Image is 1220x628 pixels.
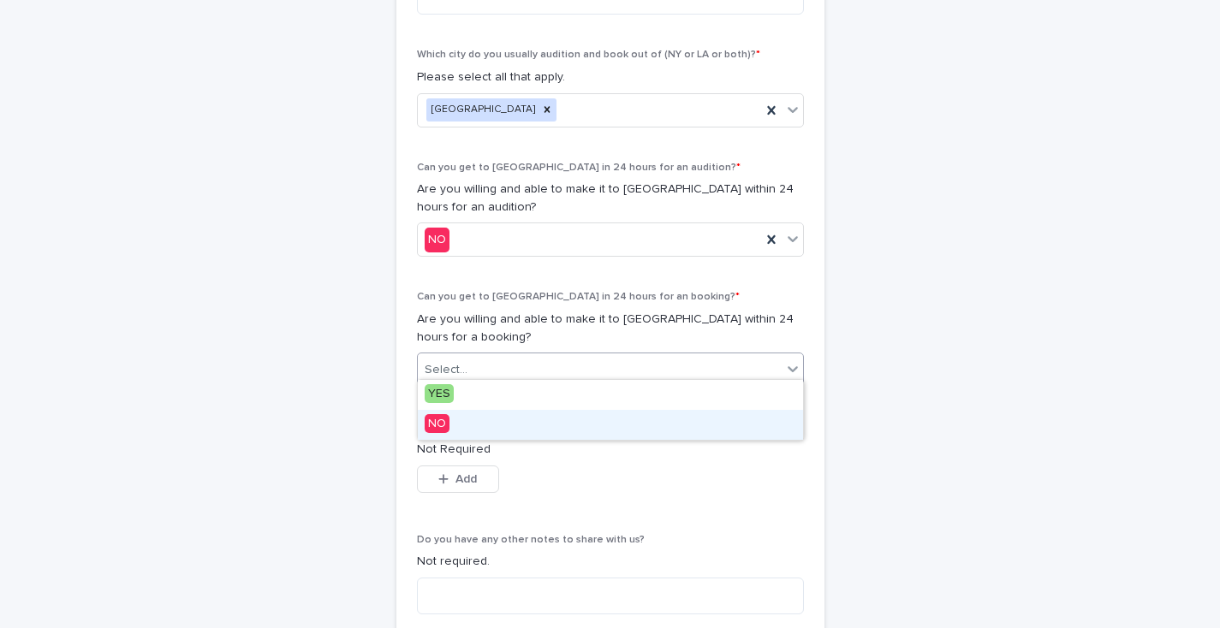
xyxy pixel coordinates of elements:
[417,441,804,459] p: Not Required
[418,380,803,410] div: YES
[417,535,645,545] span: Do you have any other notes to share with us?
[455,473,477,485] span: Add
[417,68,804,86] p: Please select all that apply.
[425,361,467,379] div: Select...
[417,163,741,173] span: Can you get to [GEOGRAPHIC_DATA] in 24 hours for an audition?
[425,228,449,252] div: NO
[425,414,449,433] span: NO
[417,311,804,347] p: Are you willing and able to make it to [GEOGRAPHIC_DATA] within 24 hours for a booking?
[417,181,804,216] p: Are you willing and able to make it to [GEOGRAPHIC_DATA] within 24 hours for an audition?
[417,50,760,60] span: Which city do you usually audition and book out of (NY or LA or both)?
[417,465,499,493] button: Add
[418,410,803,440] div: NO
[425,384,454,403] span: YES
[417,553,804,571] p: Not required.
[417,292,740,302] span: Can you get to [GEOGRAPHIC_DATA] in 24 hours for an booking?
[426,98,538,121] div: [GEOGRAPHIC_DATA]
